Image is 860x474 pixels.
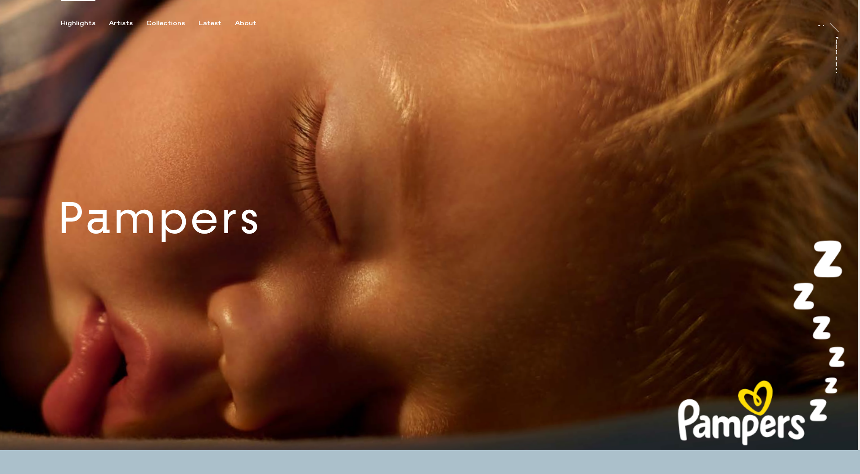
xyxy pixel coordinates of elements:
button: Collections [146,19,198,27]
a: At [816,17,825,26]
a: [PERSON_NAME] [836,36,845,73]
div: Latest [198,19,221,27]
button: Artists [109,19,146,27]
button: Highlights [61,19,109,27]
div: [PERSON_NAME] [830,36,837,106]
div: Collections [146,19,185,27]
div: Artists [109,19,133,27]
button: About [235,19,270,27]
div: About [235,19,257,27]
button: Latest [198,19,235,27]
div: Highlights [61,19,95,27]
